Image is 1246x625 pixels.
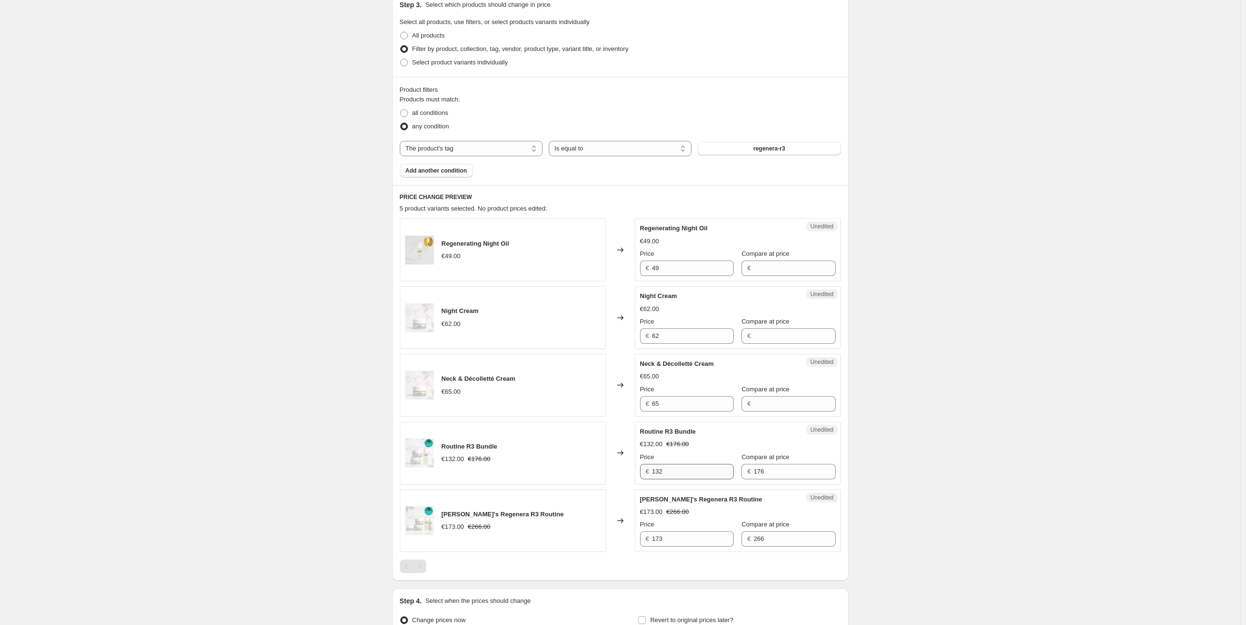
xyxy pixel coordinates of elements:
span: Price [640,453,654,461]
div: Product filters [400,85,841,95]
div: €132.00 [442,454,464,464]
span: Compare at price [741,386,790,393]
span: [PERSON_NAME]'s Regenera R3 Routine [442,511,564,518]
span: All products [412,32,445,39]
span: Neck & Décolletté Cream [640,360,714,367]
div: €173.00 [640,507,663,517]
span: Unedited [810,358,833,366]
span: Unedited [810,426,833,434]
span: Price [640,318,654,325]
h2: Step 4. [400,596,422,606]
span: Unedited [810,494,833,501]
p: Select when the prices should change [425,596,530,606]
div: €65.00 [442,387,461,397]
div: €49.00 [640,237,659,246]
span: any condition [412,123,449,130]
strike: €176.00 [666,439,689,449]
div: €132.00 [640,439,663,449]
h6: PRICE CHANGE PREVIEW [400,193,841,201]
nav: Pagination [400,560,426,573]
strike: €176.00 [468,454,491,464]
span: € [646,535,649,542]
span: Price [640,386,654,393]
span: Night Cream [442,307,479,314]
span: € [747,400,751,407]
span: Select all products, use filters, or select products variants individually [400,18,590,25]
span: € [747,264,751,272]
span: Filter by product, collection, tag, vendor, product type, variant title, or inventory [412,45,629,52]
div: €49.00 [442,251,461,261]
div: €65.00 [640,372,659,381]
span: Unedited [810,290,833,298]
span: Select product variants individually [412,59,508,66]
span: Routine R3 Bundle [442,443,497,450]
img: RoutineR3_bundle-RegeneraR3-Crema-notte-crema_collo_regenerating_night_oil_AUTOMASSAGGIO_Luce_Bea... [405,438,434,467]
span: € [747,468,751,475]
strike: €266.00 [666,507,689,517]
span: Night Cream [640,292,677,300]
span: € [747,535,751,542]
img: Alessia-RegeneraR3-routine-Crema-notte-crema_collo_regenerating_night_oil_filler_boost_serum_eye_... [405,506,434,535]
span: Neck & Décolletté Cream [442,375,516,382]
button: Add another condition [400,164,473,177]
img: Night_Cream-RegeneraR3-Crema-notte-anti-age-esosomi-peptidi_LuceBeautyByAlessiaMarcuzzi_jpg_80x.webp [405,303,434,332]
button: regenera-r3 [698,142,840,155]
span: Routine R3 Bundle [640,428,696,435]
span: 5 product variants selected. No product prices edited: [400,205,547,212]
span: Compare at price [741,250,790,257]
span: all conditions [412,109,448,116]
img: Neck_Decollete_Cream-RegeneraR3-Crema-collo-anti-age-esosomi-peptidi_LuceBeautyByAlessiaMarcuzzi_... [405,371,434,400]
span: regenera-r3 [753,145,785,152]
span: Price [640,521,654,528]
img: RegeneratingNightOil-Best_seller_OlioNotte-LuceBeautybyAlessiaMarcuzzi-prodotto-piu-venduto_80x.png [405,236,434,264]
span: € [646,468,649,475]
div: €62.00 [442,319,461,329]
span: € [646,400,649,407]
span: [PERSON_NAME]'s Regenera R3 Routine [640,496,762,503]
div: €62.00 [640,304,659,314]
span: € [646,332,649,339]
span: Regenerating Night Oil [442,240,509,247]
span: € [747,332,751,339]
span: Regenerating Night Oil [640,225,708,232]
div: €173.00 [442,522,464,532]
strike: €266.00 [468,522,491,532]
span: Compare at price [741,453,790,461]
span: € [646,264,649,272]
span: Compare at price [741,521,790,528]
span: Unedited [810,223,833,230]
span: Revert to original prices later? [650,616,733,624]
span: Price [640,250,654,257]
span: Products must match: [400,96,460,103]
span: Add another condition [406,167,467,175]
span: Compare at price [741,318,790,325]
span: Change prices now [412,616,466,624]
